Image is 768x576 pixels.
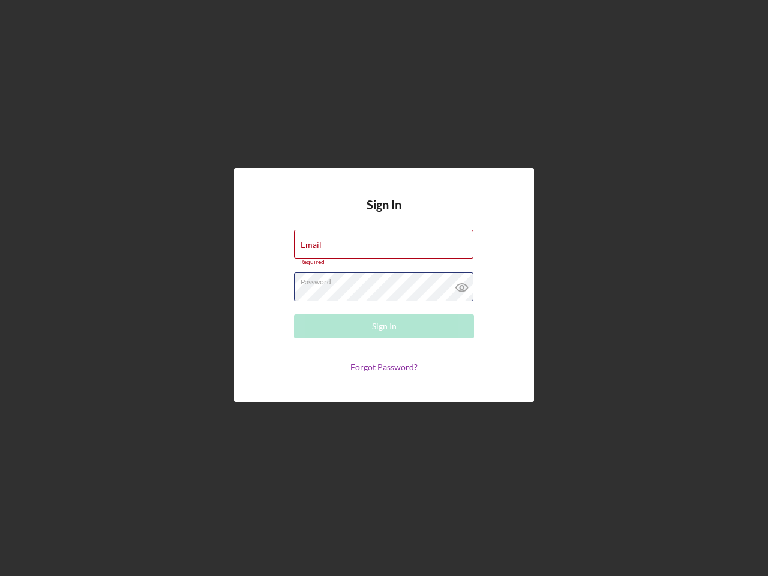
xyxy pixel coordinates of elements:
div: Sign In [372,314,397,338]
label: Email [301,240,322,250]
h4: Sign In [367,198,401,230]
div: Required [294,259,474,266]
a: Forgot Password? [350,362,418,372]
label: Password [301,273,473,286]
button: Sign In [294,314,474,338]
